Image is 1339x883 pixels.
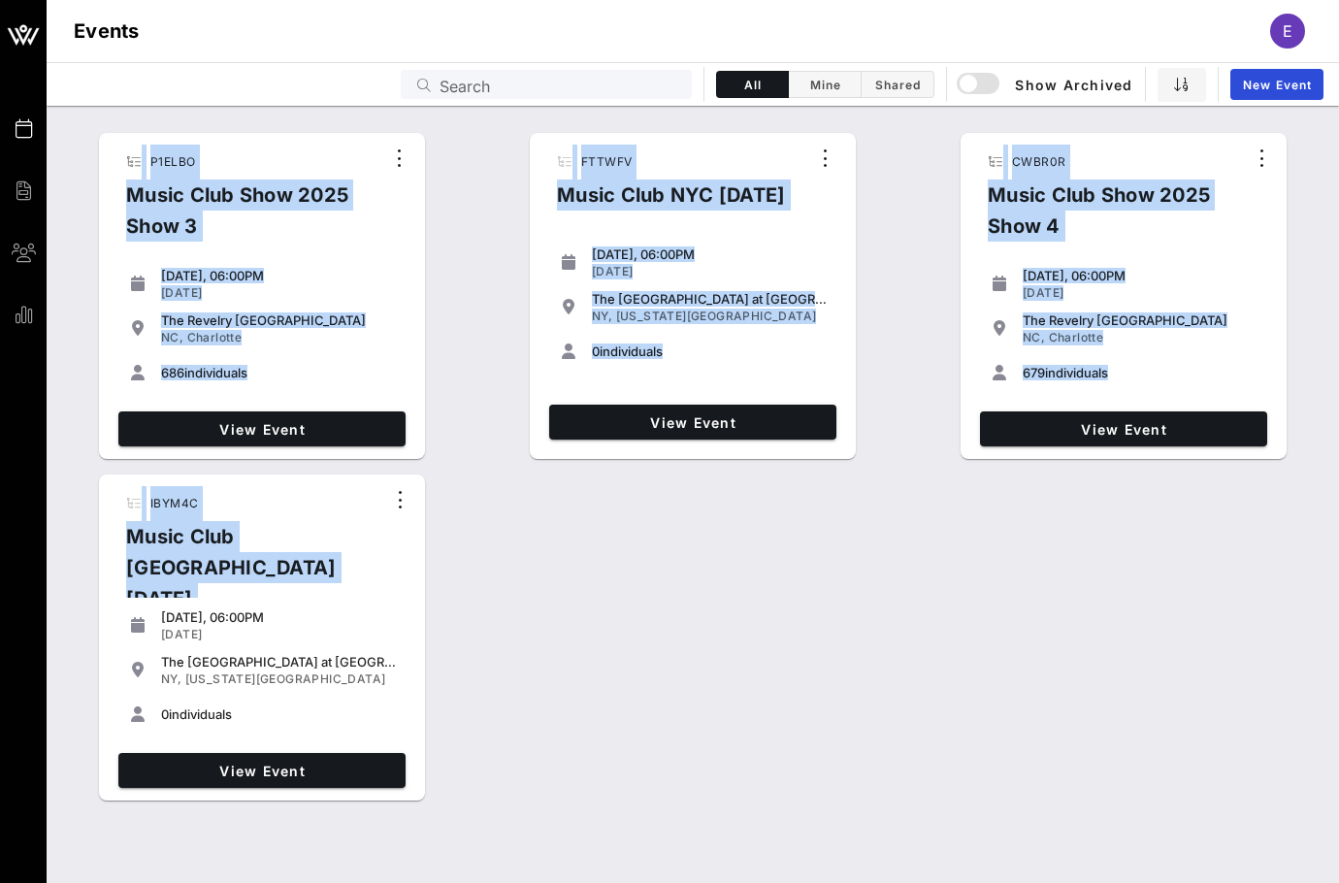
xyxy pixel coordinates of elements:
span: NC, [1023,330,1045,344]
span: Show Archived [960,73,1132,96]
span: P1ELBO [150,154,195,169]
div: The Revelry [GEOGRAPHIC_DATA] [161,312,398,328]
div: [DATE] [161,285,398,301]
span: FTTWFV [581,154,632,169]
span: New Event [1242,78,1312,92]
div: The [GEOGRAPHIC_DATA] at [GEOGRAPHIC_DATA] [592,291,829,307]
span: E [1283,21,1292,41]
span: IBYM4C [150,496,198,510]
a: View Event [118,411,406,446]
span: Charlotte [187,330,243,344]
span: Mine [800,78,849,92]
span: 0 [161,706,169,722]
div: Music Club [GEOGRAPHIC_DATA] [DATE] [111,521,384,630]
div: Music Club Show 2025 Show 4 [972,180,1246,257]
span: CWBR0R [1012,154,1065,169]
div: [DATE] [1023,285,1259,301]
span: View Event [557,414,829,431]
div: The [GEOGRAPHIC_DATA] at [GEOGRAPHIC_DATA] [161,654,398,670]
div: Music Club NYC [DATE] [541,180,800,226]
div: individuals [161,365,398,380]
div: individuals [592,343,829,359]
button: Show Archived [959,67,1133,102]
span: [US_STATE][GEOGRAPHIC_DATA] [185,671,386,686]
span: View Event [126,763,398,779]
a: View Event [549,405,836,440]
span: View Event [988,421,1259,438]
span: Shared [873,78,922,92]
div: [DATE], 06:00PM [161,609,398,625]
div: The Revelry [GEOGRAPHIC_DATA] [1023,312,1259,328]
button: Mine [789,71,862,98]
div: individuals [161,706,398,722]
span: [US_STATE][GEOGRAPHIC_DATA] [616,309,817,323]
div: [DATE] [592,264,829,279]
div: [DATE], 06:00PM [592,246,829,262]
div: individuals [1023,365,1259,380]
button: All [716,71,789,98]
span: View Event [126,421,398,438]
button: Shared [862,71,934,98]
span: NY, [161,671,181,686]
div: E [1270,14,1305,49]
span: 679 [1023,365,1045,380]
div: [DATE], 06:00PM [161,268,398,283]
span: 686 [161,365,184,380]
span: Charlotte [1049,330,1104,344]
div: [DATE] [161,627,398,642]
div: [DATE], 06:00PM [1023,268,1259,283]
span: NC, [161,330,183,344]
h1: Events [74,16,140,47]
span: 0 [592,343,600,359]
span: All [729,78,776,92]
div: Music Club Show 2025 Show 3 [111,180,383,257]
a: View Event [980,411,1267,446]
a: New Event [1230,69,1323,100]
span: NY, [592,309,612,323]
a: View Event [118,753,406,788]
